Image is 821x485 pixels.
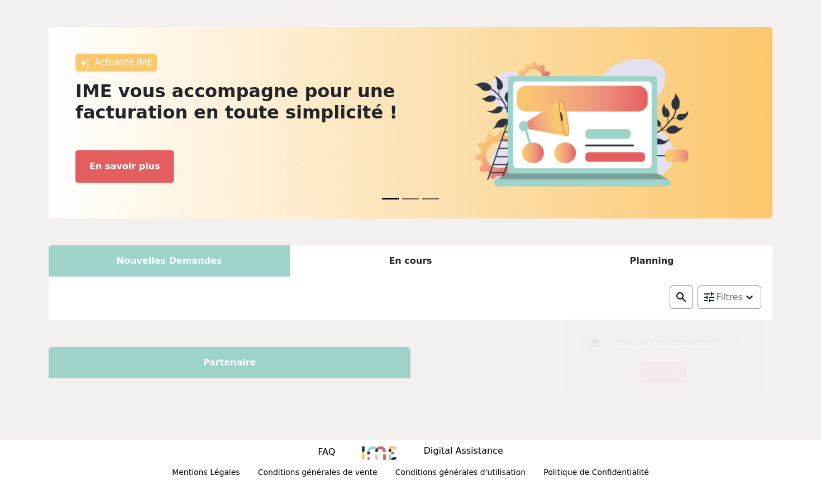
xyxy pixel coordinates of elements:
div: En cours [290,245,531,277]
button: En savoir plus [75,150,174,183]
div: Actualité IME [75,54,157,72]
button: News 1 [402,192,419,205]
span: Filtres [716,291,743,304]
input: Valider [641,362,686,383]
div: Partenaire [49,347,410,378]
p: Digital Assistance [423,444,503,460]
button: News 0 [382,192,399,205]
img: 8235.png [362,446,397,460]
p: Mentions Légales [172,467,240,481]
p: Politique de Confidentialité [543,467,649,481]
p: Conditions générales d'utilisation [395,467,526,481]
h2: IME vous accompagne pour une facturation en toute simplicité ! [75,80,404,123]
p: Conditions générales de vente [258,467,378,481]
img: search.png [675,291,688,304]
img: actu.png [474,59,689,186]
button: News 2 [422,192,439,205]
img: setting.png [703,291,716,304]
img: arrow_down.png [743,291,756,304]
img: awesome.png [80,58,90,68]
div: Nouvelles Demandes [49,245,290,277]
p: FAQ [318,445,335,459]
div: Planning [531,245,772,277]
img: etb.png [588,336,602,349]
a: FAQ [318,445,335,461]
